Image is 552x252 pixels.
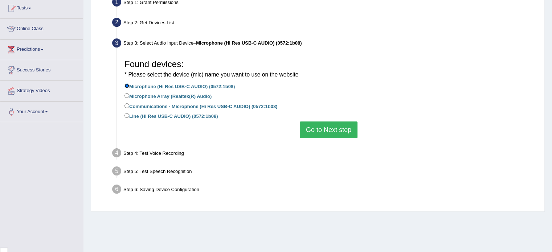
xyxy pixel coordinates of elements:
div: Step 2: Get Devices List [109,16,541,32]
input: Microphone (Hi Res USB-C AUDIO) (0572:1b08) [124,83,129,88]
div: Step 3: Select Audio Input Device [109,36,541,52]
b: Microphone (Hi Res USB-C AUDIO) (0572:1b08) [196,40,302,46]
button: Go to Next step [300,121,357,138]
label: Communications - Microphone (Hi Res USB-C AUDIO) (0572:1b08) [124,102,277,110]
div: Step 4: Test Voice Recording [109,146,541,162]
label: Microphone (Hi Res USB-C AUDIO) (0572:1b08) [124,82,235,90]
input: Communications - Microphone (Hi Res USB-C AUDIO) (0572:1b08) [124,103,129,108]
label: Microphone Array (Realtek(R) Audio) [124,92,212,100]
a: Predictions [0,40,83,58]
input: Line (Hi Res USB-C AUDIO) (0572:1b08) [124,113,129,118]
a: Success Stories [0,60,83,78]
span: – [193,40,302,46]
a: Strategy Videos [0,81,83,99]
input: Microphone Array (Realtek(R) Audio) [124,93,129,98]
a: Online Class [0,19,83,37]
label: Line (Hi Res USB-C AUDIO) (0572:1b08) [124,112,218,120]
div: Step 6: Saving Device Configuration [109,182,541,198]
div: Step 5: Test Speech Recognition [109,164,541,180]
h3: Found devices: [124,59,533,79]
small: * Please select the device (mic) name you want to use on the website [124,71,298,78]
a: Your Account [0,102,83,120]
